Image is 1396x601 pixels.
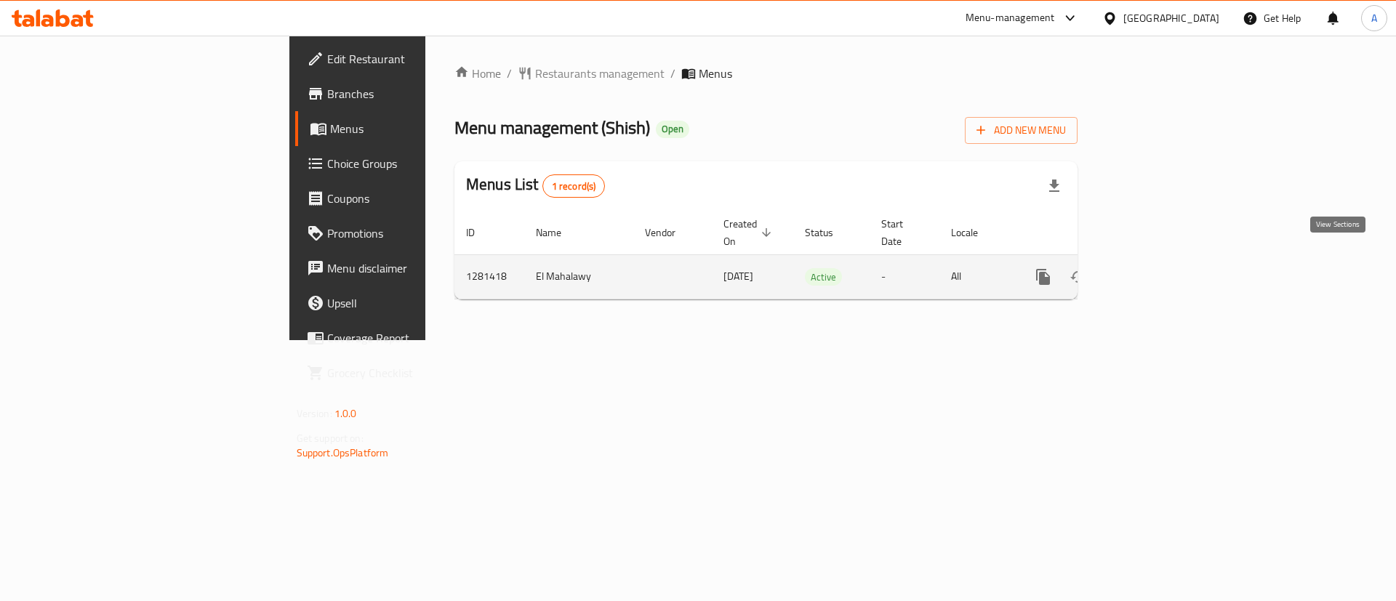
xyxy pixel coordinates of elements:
span: 1 record(s) [543,180,605,193]
a: Restaurants management [518,65,665,82]
span: Edit Restaurant [327,50,511,68]
span: Restaurants management [535,65,665,82]
a: Edit Restaurant [295,41,523,76]
span: Get support on: [297,429,364,448]
span: Menus [699,65,732,82]
a: Coverage Report [295,320,523,355]
span: Version: [297,404,332,423]
button: more [1026,259,1061,294]
div: [GEOGRAPHIC_DATA] [1123,10,1219,26]
div: Total records count [542,174,606,198]
div: Menu-management [966,9,1055,27]
li: / [670,65,675,82]
div: Export file [1037,169,1072,203]
a: Upsell [295,286,523,320]
span: Active [805,269,842,286]
span: A [1371,10,1377,26]
span: Upsell [327,294,511,312]
h2: Menus List [466,174,605,198]
a: Promotions [295,216,523,251]
td: El Mahalawy [524,254,633,299]
a: Menu disclaimer [295,251,523,286]
div: Active [805,268,842,286]
span: Open [656,123,689,135]
button: Add New Menu [965,117,1078,144]
span: Menu disclaimer [327,259,511,277]
button: Change Status [1061,259,1096,294]
span: Add New Menu [976,121,1066,140]
div: Open [656,121,689,138]
span: Promotions [327,225,511,242]
span: Created On [723,215,776,250]
a: Coupons [295,181,523,216]
span: Menus [330,120,511,137]
span: ID [466,224,494,241]
th: Actions [1014,211,1177,255]
span: Name [536,224,580,241]
a: Branches [295,76,523,111]
td: - [870,254,939,299]
span: Vendor [645,224,694,241]
nav: breadcrumb [454,65,1078,82]
table: enhanced table [454,211,1177,299]
a: Support.OpsPlatform [297,443,389,462]
span: 1.0.0 [334,404,357,423]
span: Coupons [327,190,511,207]
span: Locale [951,224,997,241]
a: Grocery Checklist [295,355,523,390]
a: Menus [295,111,523,146]
span: [DATE] [723,267,753,286]
span: Branches [327,85,511,102]
span: Status [805,224,852,241]
span: Start Date [881,215,922,250]
span: Choice Groups [327,155,511,172]
a: Choice Groups [295,146,523,181]
td: All [939,254,1014,299]
span: Coverage Report [327,329,511,347]
span: Grocery Checklist [327,364,511,382]
span: Menu management ( Shish ) [454,111,650,144]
